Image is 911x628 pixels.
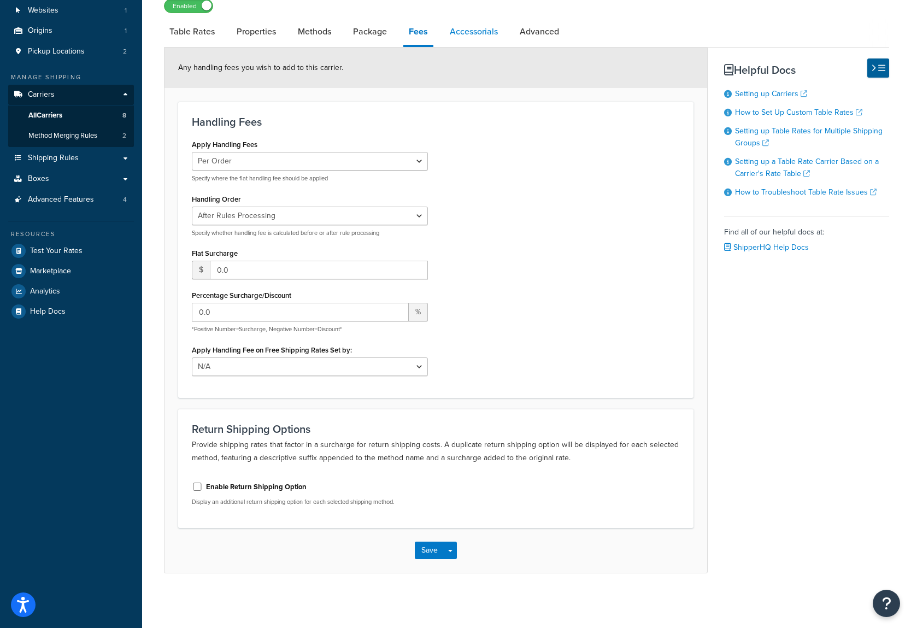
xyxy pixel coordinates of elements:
li: Advanced Features [8,190,134,210]
a: Carriers [8,85,134,105]
span: Shipping Rules [28,154,79,163]
a: ShipperHQ Help Docs [724,242,809,253]
p: *Positive Number=Surcharge, Negative Number=Discount* [192,325,428,333]
span: 2 [123,47,127,56]
span: 4 [123,195,127,204]
a: Pickup Locations2 [8,42,134,62]
a: Shipping Rules [8,148,134,168]
span: Boxes [28,174,49,184]
div: Find all of our helpful docs at: [724,216,889,255]
li: Carriers [8,85,134,147]
a: Marketplace [8,261,134,281]
span: Pickup Locations [28,47,85,56]
div: Resources [8,230,134,239]
div: Manage Shipping [8,73,134,82]
h3: Handling Fees [192,116,680,128]
span: Websites [28,6,58,15]
li: Origins [8,21,134,41]
a: How to Set Up Custom Table Rates [735,107,862,118]
a: Fees [403,19,433,47]
a: AllCarriers8 [8,105,134,126]
a: Origins1 [8,21,134,41]
a: Test Your Rates [8,241,134,261]
a: Help Docs [8,302,134,321]
span: $ [192,261,210,279]
a: Setting up Carriers [735,88,807,99]
span: % [409,303,428,321]
label: Flat Surcharge [192,249,238,257]
label: Apply Handling Fees [192,140,257,149]
span: Test Your Rates [30,246,83,256]
p: Specify where the flat handling fee should be applied [192,174,428,183]
a: Boxes [8,169,134,189]
a: Properties [231,19,281,45]
button: Open Resource Center [873,590,900,617]
h3: Return Shipping Options [192,423,680,435]
a: Table Rates [164,19,220,45]
a: Setting up a Table Rate Carrier Based on a Carrier's Rate Table [735,156,879,179]
span: Analytics [30,287,60,296]
a: Advanced [514,19,565,45]
span: 2 [122,131,126,140]
li: Pickup Locations [8,42,134,62]
span: Help Docs [30,307,66,316]
li: Method Merging Rules [8,126,134,146]
label: Handling Order [192,195,241,203]
button: Hide Help Docs [867,58,889,78]
a: Advanced Features4 [8,190,134,210]
p: Specify whether handling fee is calculated before or after rule processing [192,229,428,237]
label: Apply Handling Fee on Free Shipping Rates Set by: [192,346,352,354]
span: Marketplace [30,267,71,276]
span: Advanced Features [28,195,94,204]
span: 1 [125,6,127,15]
span: All Carriers [28,111,62,120]
li: Websites [8,1,134,21]
a: Setting up Table Rates for Multiple Shipping Groups [735,125,883,149]
p: Provide shipping rates that factor in a surcharge for return shipping costs. A duplicate return s... [192,438,680,465]
a: Method Merging Rules2 [8,126,134,146]
span: Method Merging Rules [28,131,97,140]
a: Analytics [8,281,134,301]
a: Accessorials [444,19,503,45]
span: Carriers [28,90,55,99]
label: Enable Return Shipping Option [206,482,307,492]
span: Origins [28,26,52,36]
span: Any handling fees you wish to add to this carrier. [178,62,343,73]
label: Percentage Surcharge/Discount [192,291,291,300]
a: Websites1 [8,1,134,21]
a: Methods [292,19,337,45]
a: Package [348,19,392,45]
span: 8 [122,111,126,120]
span: 1 [125,26,127,36]
a: How to Troubleshoot Table Rate Issues [735,186,877,198]
p: Display an additional return shipping option for each selected shipping method. [192,498,428,506]
h3: Helpful Docs [724,64,889,76]
button: Save [415,542,444,559]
